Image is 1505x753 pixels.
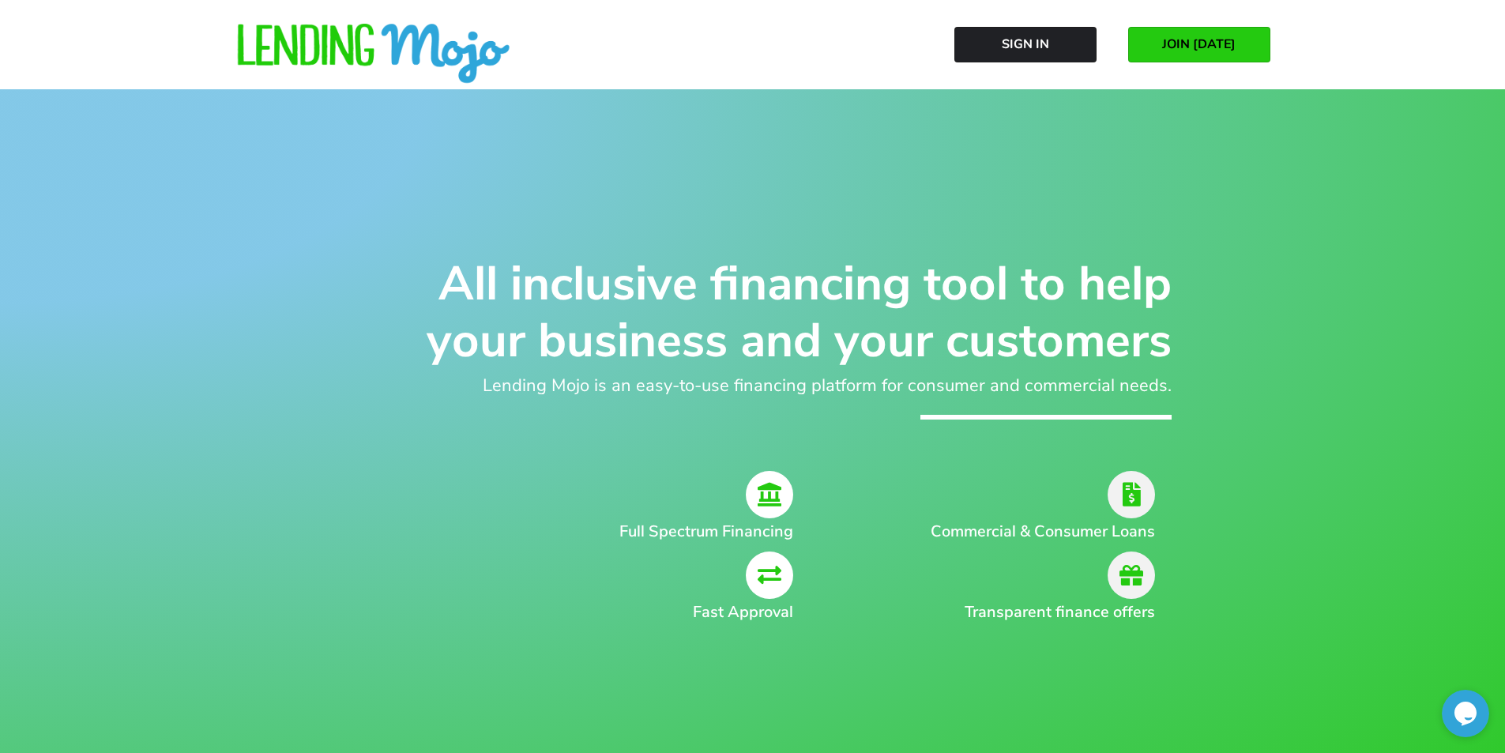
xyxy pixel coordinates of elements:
span: JOIN [DATE] [1162,37,1236,51]
img: lm-horizontal-logo [235,24,512,85]
a: JOIN [DATE] [1128,27,1270,62]
h2: Transparent finance offers [904,601,1155,624]
span: Sign In [1002,37,1049,51]
iframe: chat widget [1442,690,1489,737]
h2: Lending Mojo is an easy-to-use financing platform for consumer and commercial needs. [334,373,1172,399]
a: Sign In [954,27,1097,62]
h2: Full Spectrum Financing [405,520,794,544]
h1: All inclusive financing tool to help your business and your customers [334,255,1172,369]
h2: Fast Approval [405,601,794,624]
h2: Commercial & Consumer Loans [904,520,1155,544]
